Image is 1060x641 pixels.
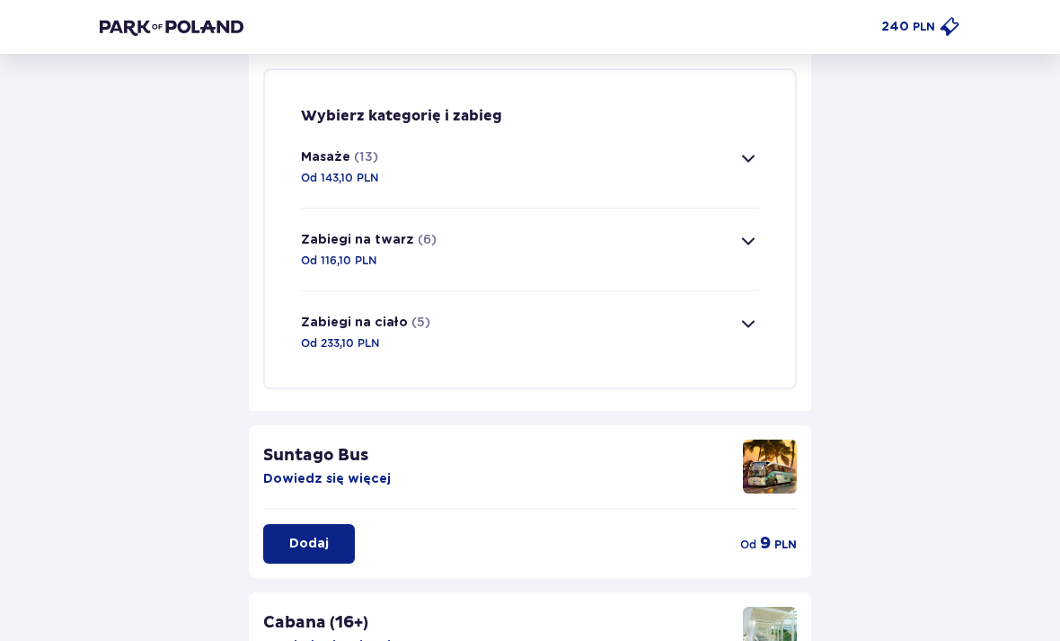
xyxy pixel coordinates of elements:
img: Park of Poland logo [100,18,243,36]
p: Zabiegi na ciało [301,314,408,332]
p: Od 116,10 PLN [301,253,376,269]
button: Zabiegi na ciało(5)Od 233,10 PLN [301,291,759,373]
p: (6) [418,230,437,248]
p: Dodaj [289,535,329,553]
p: Zabiegi na twarz [301,231,414,249]
button: Zabiegi na twarz(6)Od 116,10 PLN [301,209,759,290]
p: PLN [913,19,935,35]
button: Dowiedz się więcej [263,470,391,488]
p: Wybierz kategorię i zabieg [301,106,502,126]
p: Masaże [301,148,350,166]
p: Od 143,10 PLN [301,170,378,186]
button: Masaże(13)Od 143,10 PLN [301,126,759,208]
img: attraction [743,440,797,494]
p: (5) [411,313,430,331]
p: 9 [760,533,771,555]
button: Dodaj [263,524,355,564]
p: od [740,537,756,553]
p: Cabana (16+) [263,612,368,634]
p: PLN [774,537,797,553]
p: Suntago Bus [263,445,368,467]
p: (13) [354,147,378,165]
p: 240 [881,18,909,36]
p: Od 233,10 PLN [301,335,379,352]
